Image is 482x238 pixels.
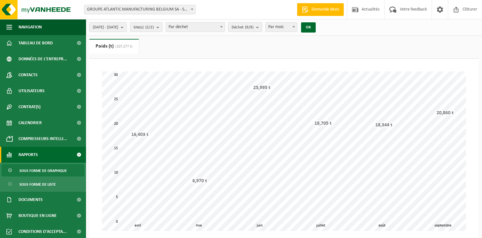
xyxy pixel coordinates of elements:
[84,5,196,14] span: GROUPE ATLANTIC MANUFACTURING BELGIUM SA - SENEFFE
[266,23,297,32] span: Par mois
[191,178,209,184] div: 6,970 t
[435,110,455,116] div: 20,860 t
[374,122,394,128] div: 18,344 t
[18,83,45,99] span: Utilisateurs
[18,192,43,208] span: Documents
[232,23,254,32] span: Déchet
[84,5,195,14] span: GROUPE ATLANTIC MANUFACTURING BELGIUM SA - SENEFFE
[166,22,225,32] span: Par déchet
[93,23,118,32] span: [DATE] - [DATE]
[18,19,42,35] span: Navigation
[89,22,127,32] button: [DATE] - [DATE]
[297,3,344,16] a: Demande devis
[89,39,139,54] a: Poids (t)
[130,131,150,138] div: 16,403 t
[310,6,341,13] span: Demande devis
[2,178,84,190] a: Sous forme de liste
[19,165,67,177] span: Sous forme de graphique
[166,23,225,32] span: Par déchet
[18,51,67,67] span: Données de l'entrepr...
[114,45,133,48] span: (107,277 t)
[265,22,297,32] span: Par mois
[145,25,154,29] count: (2/2)
[19,178,56,190] span: Sous forme de liste
[18,115,42,131] span: Calendrier
[18,208,57,224] span: Boutique en ligne
[301,22,316,33] button: OK
[133,23,154,32] span: Site(s)
[18,67,38,83] span: Contacts
[18,131,67,147] span: Compresseurs intelli...
[313,120,333,127] div: 18,705 t
[18,35,53,51] span: Tableau de bord
[2,164,84,176] a: Sous forme de graphique
[252,85,272,91] div: 25,995 t
[130,22,162,32] button: Site(s)(2/2)
[18,147,38,163] span: Rapports
[18,99,40,115] span: Contrat(s)
[228,22,262,32] button: Déchet(9/9)
[245,25,254,29] count: (9/9)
